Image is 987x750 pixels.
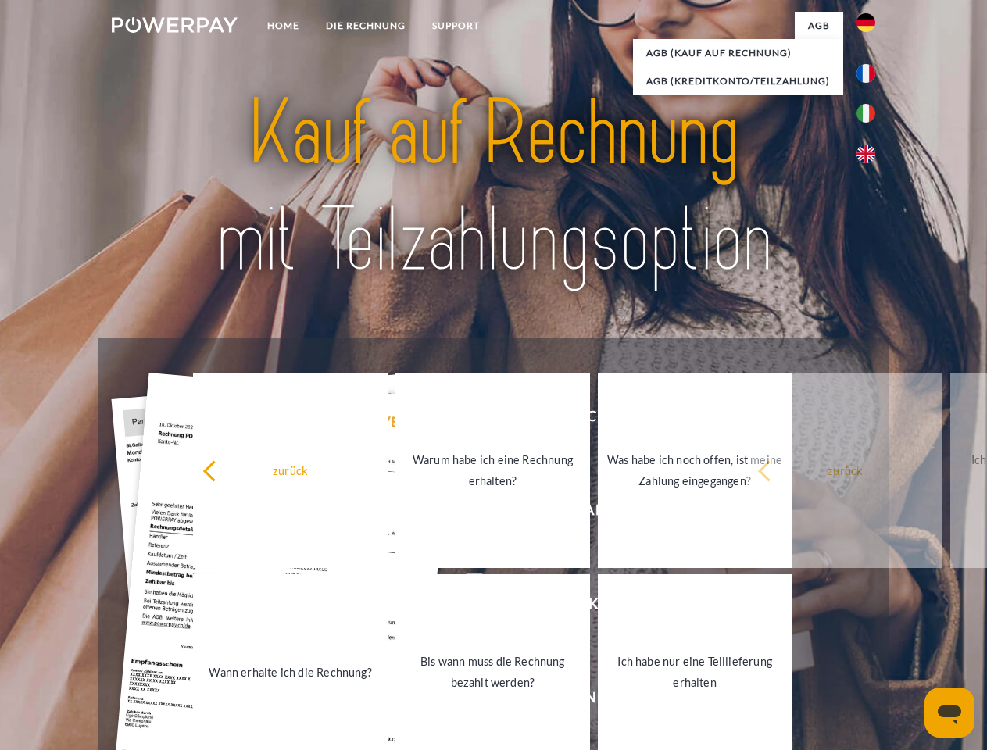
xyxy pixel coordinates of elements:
[856,64,875,83] img: fr
[419,12,493,40] a: SUPPORT
[405,449,581,491] div: Warum habe ich eine Rechnung erhalten?
[633,67,843,95] a: AGB (Kreditkonto/Teilzahlung)
[405,651,581,693] div: Bis wann muss die Rechnung bezahlt werden?
[112,17,238,33] img: logo-powerpay-white.svg
[856,104,875,123] img: it
[313,12,419,40] a: DIE RECHNUNG
[795,12,843,40] a: agb
[254,12,313,40] a: Home
[856,13,875,32] img: de
[924,687,974,737] iframe: Schaltfläche zum Öffnen des Messaging-Fensters
[607,449,783,491] div: Was habe ich noch offen, ist meine Zahlung eingegangen?
[149,75,838,299] img: title-powerpay_de.svg
[633,39,843,67] a: AGB (Kauf auf Rechnung)
[757,459,933,480] div: zurück
[202,459,378,480] div: zurück
[598,373,792,568] a: Was habe ich noch offen, ist meine Zahlung eingegangen?
[856,145,875,163] img: en
[202,661,378,682] div: Wann erhalte ich die Rechnung?
[607,651,783,693] div: Ich habe nur eine Teillieferung erhalten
